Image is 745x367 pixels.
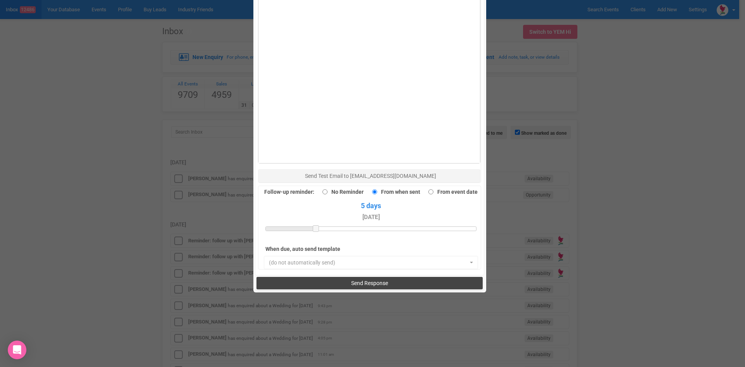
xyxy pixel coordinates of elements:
span: Send Test Email to [EMAIL_ADDRESS][DOMAIN_NAME] [305,173,436,179]
label: When due, auto send template [265,244,374,254]
label: From event date [424,186,478,197]
span: (do not automatically send) [269,259,468,266]
span: Send Response [351,280,388,286]
label: No Reminder [319,186,364,197]
label: From when sent [368,186,420,197]
div: Open Intercom Messenger [8,341,26,359]
small: [DATE] [362,214,380,221]
span: 5 days [265,200,476,223]
label: Follow-up reminder: [264,186,314,197]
